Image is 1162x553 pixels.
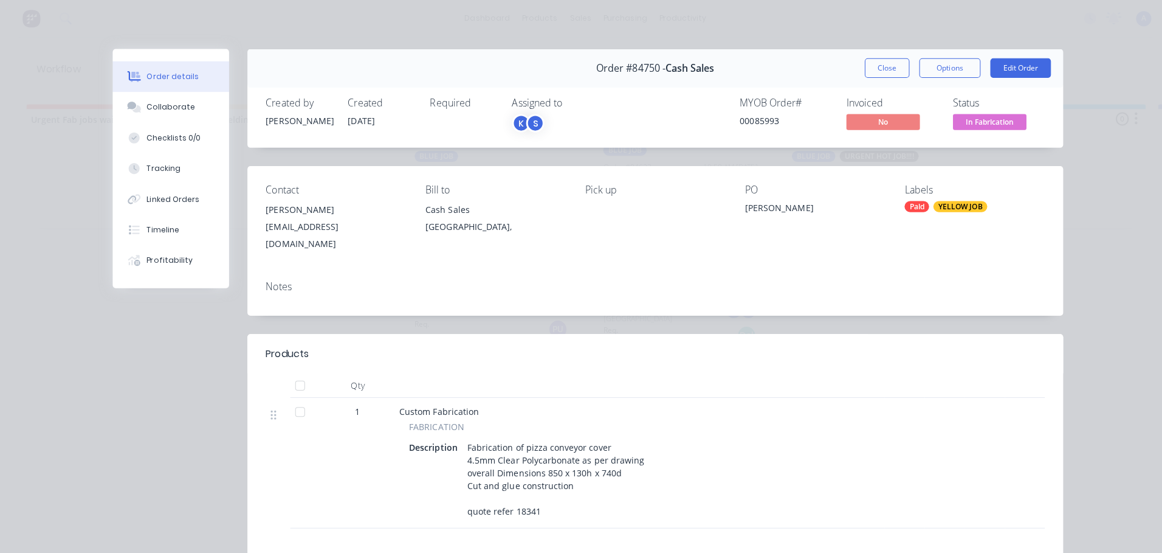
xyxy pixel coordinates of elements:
[898,200,922,210] div: Paid
[840,97,931,108] div: Invoiced
[739,183,878,195] div: PO
[508,113,526,131] div: K
[146,223,178,234] div: Timeline
[946,113,1019,131] button: In Fabrication
[318,370,391,395] div: Qty
[661,62,709,74] span: Cash Sales
[146,71,198,82] div: Order details
[146,131,199,142] div: Checklists 0/0
[352,402,357,415] span: 1
[522,113,540,131] div: S
[345,97,412,108] div: Created
[734,113,825,126] div: 00085993
[840,113,913,128] span: No
[508,97,630,108] div: Assigned to
[592,62,661,74] span: Order #84750 -
[508,113,540,131] button: KS
[112,152,227,183] button: Tracking
[422,200,562,217] div: Cash Sales
[406,435,459,453] div: Description
[734,97,825,108] div: MYOB Order #
[264,279,1037,290] div: Notes
[112,61,227,91] button: Order details
[112,122,227,152] button: Checklists 0/0
[406,417,461,430] span: FABRICATION
[581,183,720,195] div: Pick up
[345,114,372,125] span: [DATE]
[946,113,1019,128] span: In Fabrication
[146,253,191,264] div: Profitability
[264,200,403,217] div: [PERSON_NAME]
[264,217,403,251] div: [EMAIL_ADDRESS][DOMAIN_NAME]
[983,58,1043,77] button: Edit Order
[264,183,403,195] div: Contact
[264,200,403,251] div: [PERSON_NAME][EMAIL_ADDRESS][DOMAIN_NAME]
[112,183,227,213] button: Linked Orders
[264,113,331,126] div: [PERSON_NAME]
[946,97,1037,108] div: Status
[112,213,227,243] button: Timeline
[264,97,331,108] div: Created by
[146,162,179,173] div: Tracking
[112,91,227,122] button: Collaborate
[146,101,194,112] div: Collaborate
[264,344,306,358] div: Products
[112,243,227,274] button: Profitability
[427,97,493,108] div: Required
[912,58,973,77] button: Options
[422,200,562,238] div: Cash Sales[GEOGRAPHIC_DATA],
[739,200,878,217] div: [PERSON_NAME]
[422,183,562,195] div: Bill to
[858,58,902,77] button: Close
[396,403,475,414] span: Custom Fabrication
[459,435,644,516] div: Fabrication of pizza conveyor cover 4.5mm Clear Polycarbonate as per drawing overall Dimensions 8...
[898,183,1037,195] div: Labels
[926,200,980,210] div: YELLOW JOB
[146,192,198,203] div: Linked Orders
[422,217,562,234] div: [GEOGRAPHIC_DATA],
